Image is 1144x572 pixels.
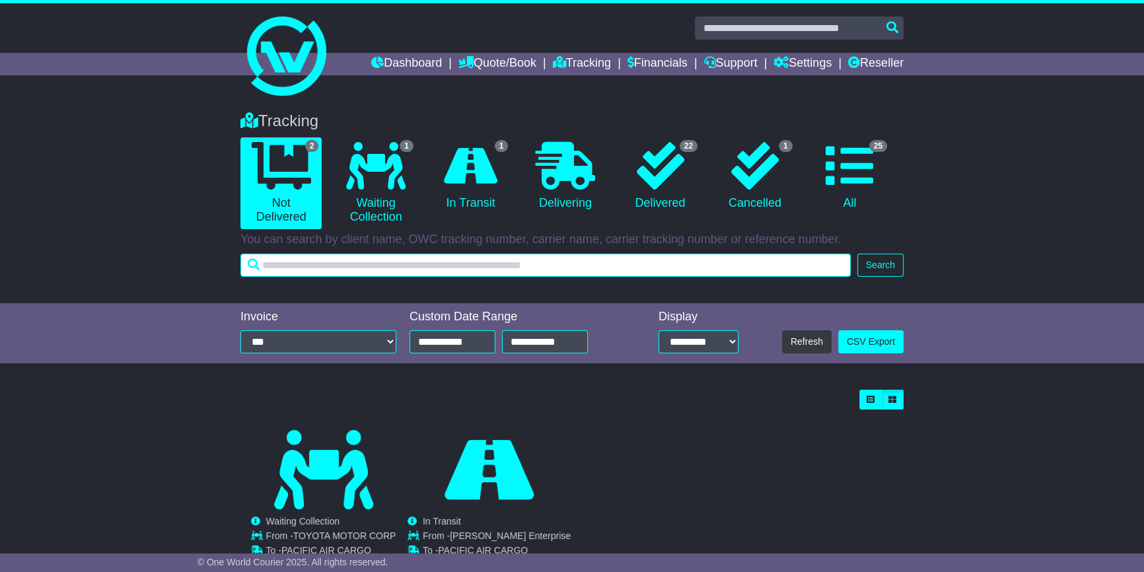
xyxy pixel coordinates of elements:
[430,137,511,215] a: 1 In Transit
[703,53,757,75] a: Support
[524,137,606,215] a: Delivering
[857,254,904,277] button: Search
[281,545,371,555] span: PACIFIC AIR CARGO
[809,137,890,215] a: 25 All
[553,53,611,75] a: Tracking
[458,53,536,75] a: Quote/Book
[234,112,910,131] div: Tracking
[240,232,904,247] p: You can search by client name, OWC tracking number, carrier name, carrier tracking number or refe...
[371,53,442,75] a: Dashboard
[400,140,413,152] span: 1
[782,330,832,353] button: Refresh
[848,53,904,75] a: Reseller
[423,545,571,559] td: To -
[266,545,396,559] td: To -
[423,516,461,526] span: In Transit
[659,310,738,324] div: Display
[293,530,396,541] span: TOYOTA MOTOR CORP
[773,53,832,75] a: Settings
[410,310,622,324] div: Custom Date Range
[680,140,697,152] span: 22
[450,530,571,541] span: [PERSON_NAME] Enterprise
[335,137,416,229] a: 1 Waiting Collection
[869,140,887,152] span: 25
[838,330,904,353] a: CSV Export
[423,530,571,545] td: From -
[438,545,528,555] span: PACIFIC AIR CARGO
[305,140,319,152] span: 2
[266,530,396,545] td: From -
[240,310,396,324] div: Invoice
[266,516,340,526] span: Waiting Collection
[495,140,509,152] span: 1
[620,137,701,215] a: 22 Delivered
[240,137,322,229] a: 2 Not Delivered
[627,53,688,75] a: Financials
[197,557,388,567] span: © One World Courier 2025. All rights reserved.
[779,140,793,152] span: 1
[714,137,795,215] a: 1 Cancelled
